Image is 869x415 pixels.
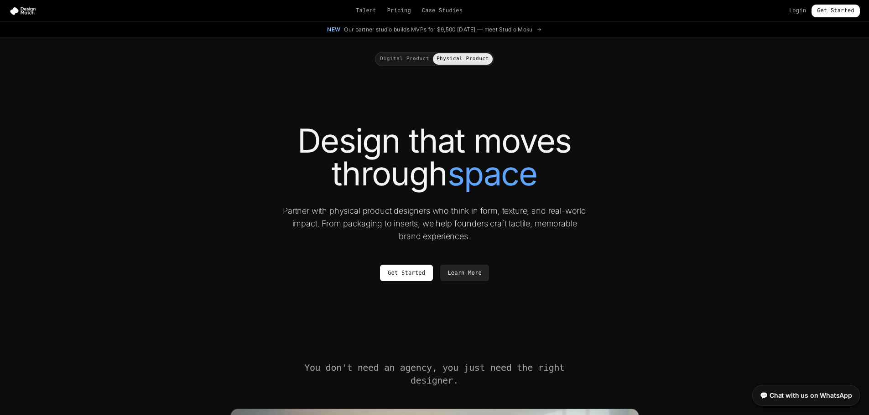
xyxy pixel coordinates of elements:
[380,265,433,281] a: Get Started
[9,6,40,15] img: Design Match
[422,7,463,15] a: Case Studies
[327,26,340,33] span: New
[179,124,690,190] h1: Design that moves through
[303,361,566,387] h2: You don't need an agency, you just need the right designer.
[752,385,860,406] a: 💬 Chat with us on WhatsApp
[376,53,433,65] button: Digital Product
[789,7,806,15] a: Login
[440,265,489,281] a: Learn More
[281,205,588,243] p: Partner with physical product designers who think in form, texture, and real-world impact. From p...
[448,157,537,190] span: space
[812,5,860,17] a: Get Started
[387,7,411,15] a: Pricing
[356,7,376,15] a: Talent
[344,26,532,33] span: Our partner studio builds MVPs for $9,500 [DATE] — meet Studio Moku
[433,53,493,65] button: Physical Product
